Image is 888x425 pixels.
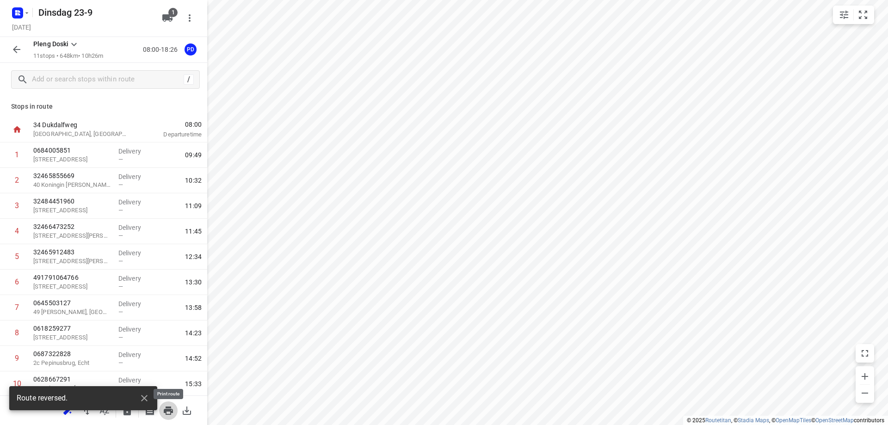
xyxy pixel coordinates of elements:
a: Routetitan [705,417,731,424]
span: 10:32 [185,176,202,185]
span: — [118,359,123,366]
div: PD [185,43,197,55]
span: — [118,258,123,265]
span: Assigned to Pleng Doski [181,45,200,54]
p: 2 Harmoniestraat, Hasselt [33,206,111,215]
div: 5 [15,252,19,261]
a: OpenMapTiles [776,417,811,424]
span: — [118,181,123,188]
span: 14:52 [185,354,202,363]
p: 32465912483 [33,247,111,257]
p: 0628667291 [33,375,111,384]
div: / [184,74,194,85]
a: Stadia Maps [738,417,769,424]
div: small contained button group [833,6,874,24]
p: 08:00-18:26 [143,45,181,55]
span: 11:09 [185,201,202,210]
span: 13:30 [185,277,202,287]
button: PD [181,40,200,59]
span: — [118,207,123,214]
p: 37 Koning Albertlaan, Lanaken [33,231,111,240]
div: 9 [15,354,19,363]
p: Delivery [118,274,153,283]
p: [STREET_ADDRESS][PERSON_NAME] [33,257,111,266]
div: 4 [15,227,19,235]
span: 1 [168,8,178,17]
button: More [180,9,199,27]
span: — [118,334,123,341]
p: 11 stops • 648km • 10h26m [33,52,103,61]
span: — [118,156,123,163]
button: 1 [158,9,177,27]
p: 2c Pepinusbrug, Echt [33,358,111,368]
p: 0684005851 [33,146,111,155]
span: 08:00 [141,120,202,129]
p: 34 Dukdalfweg [33,120,129,129]
div: 7 [15,303,19,312]
div: 6 [15,277,19,286]
a: OpenStreetMap [815,417,854,424]
h5: Dinsdag 23-9 [35,5,154,20]
p: Pleng Doski [33,39,68,49]
span: 12:34 [185,252,202,261]
p: 32466473252 [33,222,111,231]
p: 0645503127 [33,298,111,308]
p: [STREET_ADDRESS] [33,333,111,342]
p: Delivery [118,325,153,334]
span: — [118,232,123,239]
p: 32465855669 [33,171,111,180]
p: 491791064766 [33,273,111,282]
p: [GEOGRAPHIC_DATA], [GEOGRAPHIC_DATA] [33,129,129,139]
span: 13:58 [185,303,202,312]
p: Delivery [118,172,153,181]
p: 40 Koningin Louisa-Marialaan, Leopoldsburg [33,180,111,190]
p: Delivery [118,197,153,207]
h5: Project date [8,22,35,32]
p: 49 Jacob van Maerlantstraat, Heerlen [33,308,111,317]
span: 09:49 [185,150,202,160]
p: Delivery [118,223,153,232]
p: 0618259277 [33,324,111,333]
div: 2 [15,176,19,185]
li: © 2025 , © , © © contributors [687,417,884,424]
p: 32484451960 [33,197,111,206]
div: 1 [15,150,19,159]
span: 14:23 [185,328,202,338]
span: — [118,308,123,315]
span: Route reversed. [17,393,68,404]
p: Departure time [141,130,202,139]
p: [STREET_ADDRESS] [33,155,111,164]
div: 3 [15,201,19,210]
div: 8 [15,328,19,337]
p: [STREET_ADDRESS] [33,282,111,291]
p: 0687322828 [33,349,111,358]
span: — [118,283,123,290]
span: 15:33 [185,379,202,388]
input: Add or search stops within route [32,73,184,87]
p: Delivery [118,147,153,156]
button: Map settings [835,6,853,24]
p: Delivery [118,248,153,258]
div: 10 [13,379,21,388]
p: Delivery [118,350,153,359]
p: Stops in route [11,102,196,111]
span: 11:45 [185,227,202,236]
p: Delivery [118,376,153,385]
p: Delivery [118,299,153,308]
